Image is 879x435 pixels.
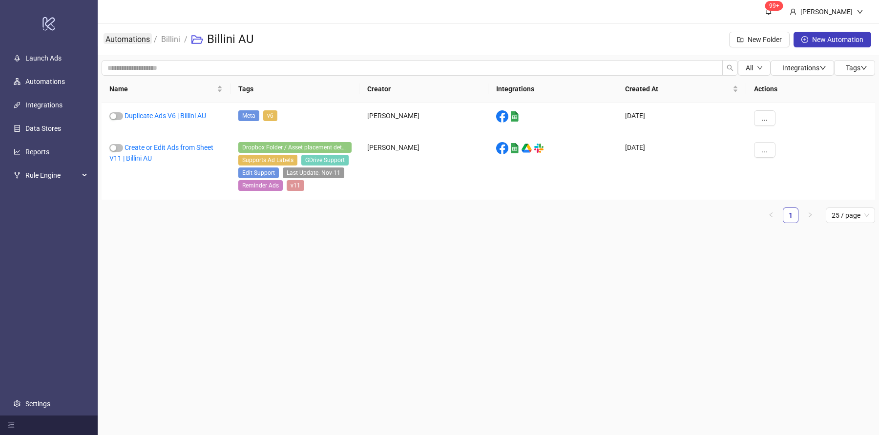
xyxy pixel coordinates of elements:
span: Tags [846,64,867,72]
span: Supports Ad Labels [238,155,297,166]
span: Integrations [782,64,826,72]
a: Duplicate Ads V6 | Billini AU [125,112,206,120]
li: Previous Page [763,207,779,223]
span: down [860,64,867,71]
span: folder-add [737,36,744,43]
span: Name [109,83,215,94]
button: New Folder [729,32,790,47]
div: [DATE] [617,103,746,134]
th: Created At [617,76,746,103]
button: right [802,207,818,223]
span: left [768,212,774,218]
span: plus-circle [801,36,808,43]
button: ... [754,110,775,126]
th: Actions [746,76,875,103]
span: down [757,65,763,71]
a: Reports [25,148,49,156]
a: Automations [25,78,65,85]
button: New Automation [794,32,871,47]
div: [PERSON_NAME] [796,6,857,17]
a: Launch Ads [25,54,62,62]
div: [PERSON_NAME] [359,103,488,134]
li: / [184,24,188,55]
a: Settings [25,400,50,408]
a: Create or Edit Ads from Sheet V11 | Billini AU [109,144,213,162]
span: right [807,212,813,218]
button: left [763,207,779,223]
span: Dropbox Folder / Asset placement detection [238,142,352,153]
th: Tags [230,76,359,103]
span: New Folder [748,36,782,43]
button: Alldown [738,60,771,76]
span: fork [14,172,21,179]
span: v11 [287,180,304,191]
a: Billini [159,33,182,44]
span: down [819,64,826,71]
span: ... [762,146,768,154]
span: bell [765,8,772,15]
span: ... [762,114,768,122]
span: All [746,64,753,72]
span: Meta [238,110,259,121]
span: menu-fold [8,422,15,429]
span: Last Update: Nov-11 [283,167,344,178]
div: Page Size [826,207,875,223]
span: folder-open [191,34,203,45]
span: Created At [625,83,731,94]
a: Automations [104,33,152,44]
li: Next Page [802,207,818,223]
div: [DATE] [617,134,746,201]
span: GDrive Support [301,155,349,166]
th: Name [102,76,230,103]
span: search [727,64,733,71]
span: user [790,8,796,15]
button: Integrationsdown [771,60,834,76]
div: [PERSON_NAME] [359,134,488,201]
sup: 1563 [765,1,783,11]
th: Creator [359,76,488,103]
li: 1 [783,207,798,223]
a: Data Stores [25,124,61,132]
button: Tagsdown [834,60,875,76]
th: Integrations [488,76,617,103]
button: ... [754,142,775,158]
span: Rule Engine [25,166,79,185]
span: down [857,8,863,15]
h3: Billini AU [207,32,254,47]
li: / [154,24,157,55]
a: 1 [783,208,798,223]
span: New Automation [812,36,863,43]
span: Edit Support [238,167,279,178]
span: v6 [263,110,277,121]
a: Integrations [25,101,63,109]
span: 25 / page [832,208,869,223]
span: Reminder Ads [238,180,283,191]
